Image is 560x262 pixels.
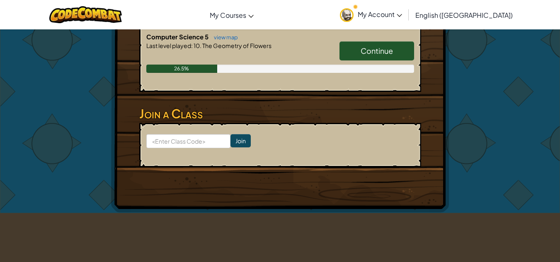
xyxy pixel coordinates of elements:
[139,104,421,123] h3: Join a Class
[146,65,217,73] div: 26.5%
[146,42,191,49] span: Last level played
[230,134,251,147] input: Join
[415,11,513,19] span: English ([GEOGRAPHIC_DATA])
[201,42,272,49] span: The Geometry of Flowers
[210,11,246,19] span: My Courses
[146,33,210,41] span: Computer Science 5
[146,134,230,148] input: <Enter Class Code>
[193,42,201,49] span: 10.
[340,8,354,22] img: avatar
[411,4,517,26] a: English ([GEOGRAPHIC_DATA])
[210,34,238,41] a: view map
[361,46,393,55] span: Continue
[49,6,122,23] img: CodeCombat logo
[358,10,402,19] span: My Account
[206,4,258,26] a: My Courses
[336,2,406,28] a: My Account
[191,42,193,49] span: :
